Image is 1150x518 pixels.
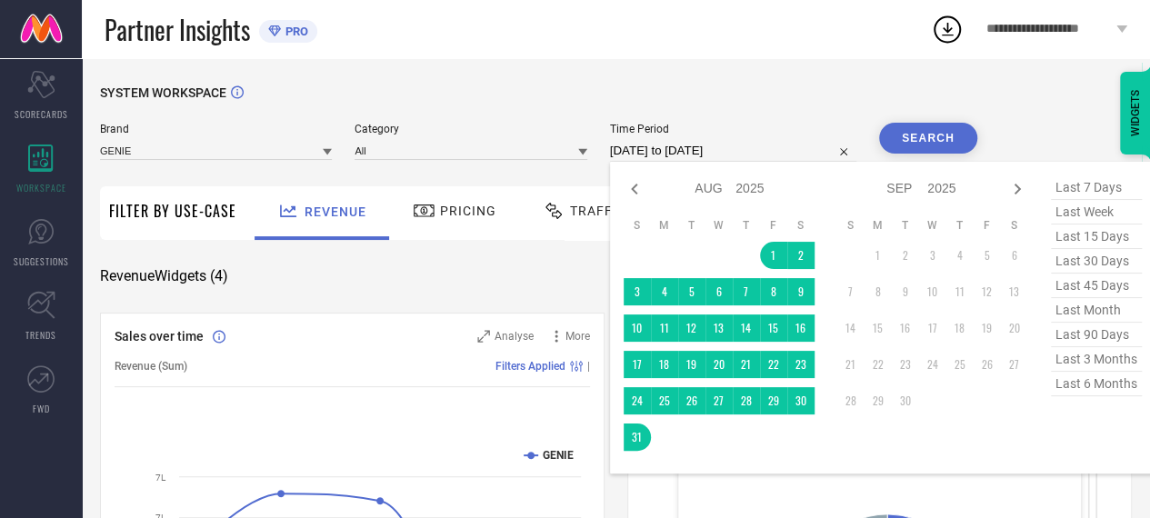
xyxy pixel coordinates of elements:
[733,314,760,342] td: Thu Aug 14 2025
[624,351,651,378] td: Sun Aug 17 2025
[974,278,1001,305] td: Fri Sep 12 2025
[1051,175,1142,200] span: last 7 days
[651,351,678,378] td: Mon Aug 18 2025
[100,123,332,135] span: Brand
[760,278,787,305] td: Fri Aug 08 2025
[946,278,974,305] td: Thu Sep 11 2025
[105,11,250,48] span: Partner Insights
[624,314,651,342] td: Sun Aug 10 2025
[931,13,964,45] div: Open download list
[760,218,787,233] th: Friday
[543,449,574,462] text: GENIE
[837,387,865,414] td: Sun Sep 28 2025
[16,181,66,194] span: WORKSPACE
[610,123,856,135] span: Time Period
[892,314,919,342] td: Tue Sep 16 2025
[565,330,590,343] span: More
[1051,274,1142,298] span: last 45 days
[155,473,166,483] text: 7L
[570,204,626,218] span: Traffic
[651,314,678,342] td: Mon Aug 11 2025
[760,242,787,269] td: Fri Aug 01 2025
[892,242,919,269] td: Tue Sep 02 2025
[678,218,705,233] th: Tuesday
[919,314,946,342] td: Wed Sep 17 2025
[733,387,760,414] td: Thu Aug 28 2025
[281,25,308,38] span: PRO
[974,218,1001,233] th: Friday
[787,278,815,305] td: Sat Aug 09 2025
[787,387,815,414] td: Sat Aug 30 2025
[705,314,733,342] td: Wed Aug 13 2025
[14,254,69,268] span: SUGGESTIONS
[865,242,892,269] td: Mon Sep 01 2025
[892,387,919,414] td: Tue Sep 30 2025
[1051,347,1142,372] span: last 3 months
[705,351,733,378] td: Wed Aug 20 2025
[837,351,865,378] td: Sun Sep 21 2025
[305,204,366,219] span: Revenue
[115,329,204,344] span: Sales over time
[733,218,760,233] th: Thursday
[25,328,56,342] span: TRENDS
[865,387,892,414] td: Mon Sep 29 2025
[15,107,68,121] span: SCORECARDS
[651,218,678,233] th: Monday
[705,387,733,414] td: Wed Aug 27 2025
[1051,298,1142,323] span: last month
[495,330,534,343] span: Analyse
[879,123,977,154] button: Search
[974,351,1001,378] td: Fri Sep 26 2025
[1051,372,1142,396] span: last 6 months
[946,314,974,342] td: Thu Sep 18 2025
[1051,249,1142,274] span: last 30 days
[610,140,856,162] input: Select time period
[837,278,865,305] td: Sun Sep 07 2025
[651,387,678,414] td: Mon Aug 25 2025
[892,278,919,305] td: Tue Sep 09 2025
[733,351,760,378] td: Thu Aug 21 2025
[892,218,919,233] th: Tuesday
[919,351,946,378] td: Wed Sep 24 2025
[865,218,892,233] th: Monday
[678,314,705,342] td: Tue Aug 12 2025
[919,242,946,269] td: Wed Sep 03 2025
[440,204,496,218] span: Pricing
[837,218,865,233] th: Sunday
[705,278,733,305] td: Wed Aug 06 2025
[760,387,787,414] td: Fri Aug 29 2025
[865,351,892,378] td: Mon Sep 22 2025
[624,387,651,414] td: Sun Aug 24 2025
[919,278,946,305] td: Wed Sep 10 2025
[100,267,228,285] span: Revenue Widgets ( 4 )
[1001,314,1028,342] td: Sat Sep 20 2025
[624,178,645,200] div: Previous month
[787,242,815,269] td: Sat Aug 02 2025
[946,218,974,233] th: Thursday
[865,278,892,305] td: Mon Sep 08 2025
[587,360,590,373] span: |
[1001,351,1028,378] td: Sat Sep 27 2025
[760,314,787,342] td: Fri Aug 15 2025
[624,218,651,233] th: Sunday
[100,85,226,100] span: SYSTEM WORKSPACE
[760,351,787,378] td: Fri Aug 22 2025
[477,330,490,343] svg: Zoom
[678,278,705,305] td: Tue Aug 05 2025
[624,423,651,451] td: Sun Aug 31 2025
[705,218,733,233] th: Wednesday
[892,351,919,378] td: Tue Sep 23 2025
[1051,224,1142,249] span: last 15 days
[355,123,586,135] span: Category
[1006,178,1028,200] div: Next month
[33,402,50,415] span: FWD
[624,278,651,305] td: Sun Aug 03 2025
[1001,278,1028,305] td: Sat Sep 13 2025
[733,278,760,305] td: Thu Aug 07 2025
[837,314,865,342] td: Sun Sep 14 2025
[787,218,815,233] th: Saturday
[787,314,815,342] td: Sat Aug 16 2025
[787,351,815,378] td: Sat Aug 23 2025
[109,200,236,222] span: Filter By Use-Case
[495,360,565,373] span: Filters Applied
